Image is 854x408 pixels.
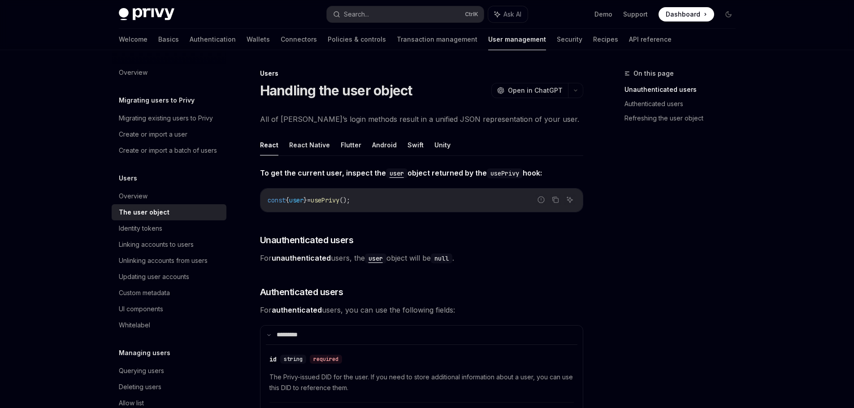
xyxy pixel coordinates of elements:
[431,253,452,263] code: null
[260,168,542,177] strong: To get the current user, inspect the object returned by the hook:
[112,285,226,301] a: Custom metadata
[119,365,164,376] div: Querying users
[491,83,568,98] button: Open in ChatGPT
[623,10,648,19] a: Support
[593,29,618,50] a: Recipes
[112,204,226,220] a: The user object
[112,142,226,159] a: Create or import a batch of users
[386,168,407,177] a: user
[119,113,213,124] div: Migrating existing users to Privy
[119,288,170,298] div: Custom metadata
[247,29,270,50] a: Wallets
[269,355,277,364] div: id
[397,29,477,50] a: Transaction management
[488,29,546,50] a: User management
[260,113,583,125] span: All of [PERSON_NAME]’s login methods result in a unified JSON representation of your user.
[119,191,147,202] div: Overview
[119,239,194,250] div: Linking accounts to users
[307,196,311,204] span: =
[310,355,342,364] div: required
[624,82,743,97] a: Unauthenticated users
[119,271,189,282] div: Updating user accounts
[119,129,187,140] div: Create or import a user
[434,134,451,155] button: Unity
[633,68,674,79] span: On this page
[119,29,147,50] a: Welcome
[112,363,226,379] a: Querying users
[260,234,354,246] span: Unauthenticated users
[272,253,331,262] strong: unauthenticated
[557,29,582,50] a: Security
[465,11,478,18] span: Ctrl K
[272,305,322,314] strong: authenticated
[119,348,170,358] h5: Managing users
[260,69,583,78] div: Users
[289,134,330,155] button: React Native
[112,64,226,81] a: Overview
[112,269,226,285] a: Updating user accounts
[372,134,397,155] button: Android
[344,9,369,20] div: Search...
[112,220,226,236] a: Identity tokens
[260,304,583,316] span: For users, you can use the following fields:
[119,382,161,392] div: Deleting users
[119,207,169,218] div: The user object
[564,194,576,206] button: Ask AI
[112,301,226,317] a: UI components
[386,168,407,178] code: user
[503,10,521,19] span: Ask AI
[269,372,574,393] span: The Privy-issued DID for the user. If you need to store additional information about a user, you ...
[624,111,743,125] a: Refreshing the user object
[594,10,612,19] a: Demo
[508,86,563,95] span: Open in ChatGPT
[666,10,700,19] span: Dashboard
[289,196,303,204] span: user
[112,126,226,142] a: Create or import a user
[550,194,561,206] button: Copy the contents from the code block
[260,286,343,298] span: Authenticated users
[112,236,226,253] a: Linking accounts to users
[112,317,226,333] a: Whitelabel
[119,95,195,106] h5: Migrating users to Privy
[190,29,236,50] a: Authentication
[365,253,386,262] a: user
[119,145,217,156] div: Create or import a batch of users
[311,196,339,204] span: usePrivy
[268,196,286,204] span: const
[629,29,672,50] a: API reference
[281,29,317,50] a: Connectors
[488,6,528,22] button: Ask AI
[112,188,226,204] a: Overview
[112,253,226,269] a: Unlinking accounts from users
[535,194,547,206] button: Report incorrect code
[487,168,523,178] code: usePrivy
[119,255,208,266] div: Unlinking accounts from users
[119,8,174,21] img: dark logo
[284,356,303,363] span: string
[119,223,162,234] div: Identity tokens
[112,110,226,126] a: Migrating existing users to Privy
[260,82,412,99] h1: Handling the user object
[119,67,147,78] div: Overview
[158,29,179,50] a: Basics
[341,134,361,155] button: Flutter
[303,196,307,204] span: }
[327,6,484,22] button: Search...CtrlK
[119,304,163,314] div: UI components
[659,7,714,21] a: Dashboard
[119,320,150,331] div: Whitelabel
[112,379,226,395] a: Deleting users
[119,173,137,184] h5: Users
[260,252,583,264] span: For users, the object will be .
[407,134,424,155] button: Swift
[339,196,350,204] span: ();
[721,7,736,21] button: Toggle dark mode
[260,134,278,155] button: React
[624,97,743,111] a: Authenticated users
[328,29,386,50] a: Policies & controls
[286,196,289,204] span: {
